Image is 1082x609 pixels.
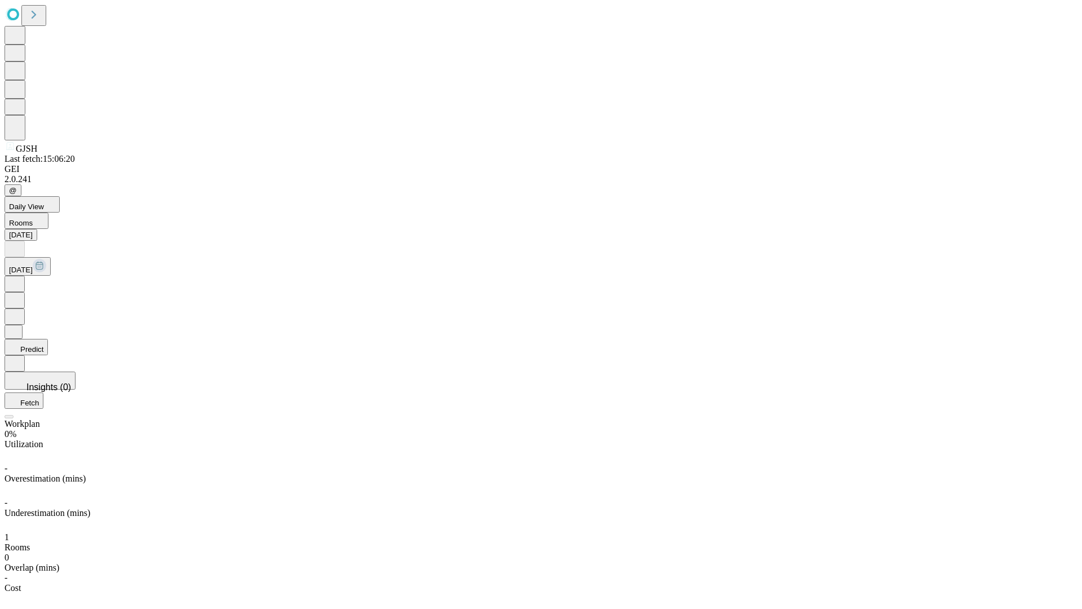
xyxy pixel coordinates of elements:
[5,532,9,542] span: 1
[5,429,16,439] span: 0%
[5,474,86,483] span: Overestimation (mins)
[5,563,59,572] span: Overlap (mins)
[9,186,17,195] span: @
[5,164,1077,174] div: GEI
[5,553,9,562] span: 0
[5,372,76,390] button: Insights (0)
[5,583,21,593] span: Cost
[5,174,1077,184] div: 2.0.241
[5,229,37,241] button: [DATE]
[5,419,40,429] span: Workplan
[5,257,51,276] button: [DATE]
[9,219,33,227] span: Rooms
[5,464,7,473] span: -
[5,439,43,449] span: Utilization
[5,184,21,196] button: @
[5,498,7,507] span: -
[16,144,37,153] span: GJSH
[5,154,75,164] span: Last fetch: 15:06:20
[9,266,33,274] span: [DATE]
[5,339,48,355] button: Predict
[5,542,30,552] span: Rooms
[5,573,7,582] span: -
[9,202,44,211] span: Daily View
[5,508,90,518] span: Underestimation (mins)
[26,382,71,392] span: Insights (0)
[5,196,60,213] button: Daily View
[5,392,43,409] button: Fetch
[5,213,48,229] button: Rooms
